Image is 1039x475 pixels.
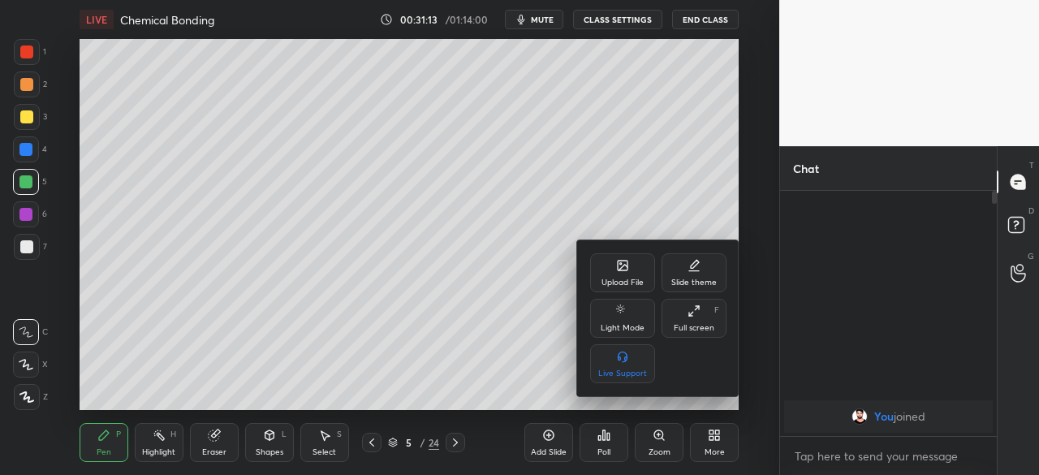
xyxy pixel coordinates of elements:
[714,306,719,314] div: F
[671,279,717,287] div: Slide theme
[674,324,714,332] div: Full screen
[601,279,644,287] div: Upload File
[598,369,647,378] div: Live Support
[601,324,645,332] div: Light Mode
